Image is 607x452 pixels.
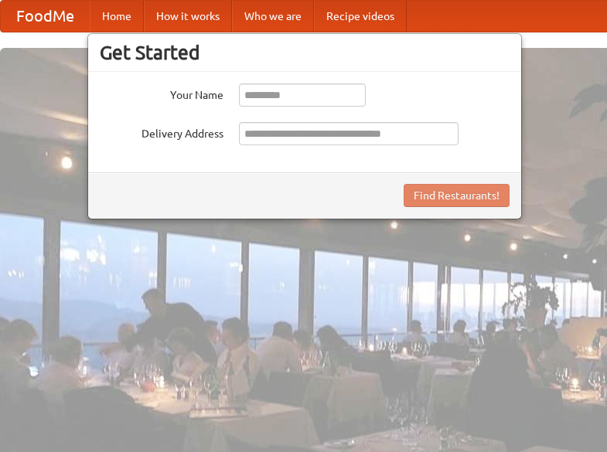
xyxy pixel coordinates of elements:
[100,41,510,64] h3: Get Started
[232,1,314,32] a: Who we are
[100,122,223,141] label: Delivery Address
[144,1,232,32] a: How it works
[90,1,144,32] a: Home
[1,1,90,32] a: FoodMe
[100,83,223,103] label: Your Name
[314,1,407,32] a: Recipe videos
[404,184,510,207] button: Find Restaurants!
